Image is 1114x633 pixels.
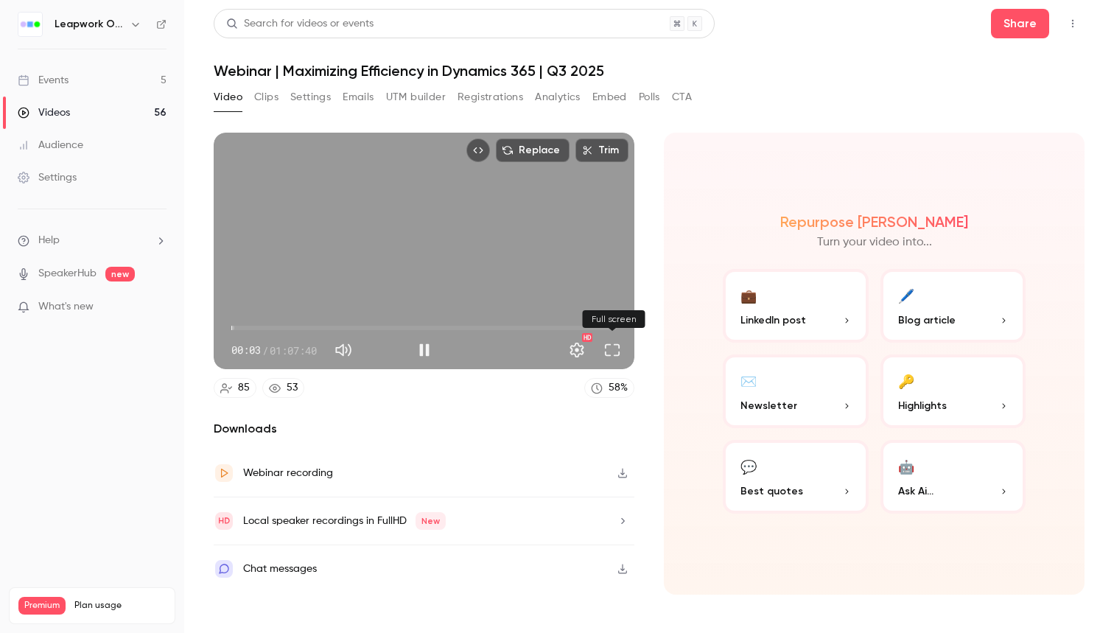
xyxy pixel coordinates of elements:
[880,269,1026,343] button: 🖊️Blog article
[410,335,439,365] button: Pause
[672,85,692,109] button: CTA
[496,139,570,162] button: Replace
[254,85,278,109] button: Clips
[262,343,268,358] span: /
[231,343,317,358] div: 00:03
[535,85,581,109] button: Analytics
[723,269,869,343] button: 💼LinkedIn post
[231,343,261,358] span: 00:03
[898,369,914,392] div: 🔑
[416,512,446,530] span: New
[74,600,166,612] span: Plan usage
[583,310,645,328] div: Full screen
[740,455,757,478] div: 💬
[582,333,592,342] div: HD
[343,85,374,109] button: Emails
[243,512,446,530] div: Local speaker recordings in FullHD
[780,213,968,231] h2: Repurpose [PERSON_NAME]
[149,301,167,314] iframe: Noticeable Trigger
[991,9,1049,38] button: Share
[270,343,317,358] span: 01:07:40
[55,17,124,32] h6: Leapwork Online Event
[740,369,757,392] div: ✉️
[740,398,797,413] span: Newsletter
[262,378,304,398] a: 53
[898,284,914,307] div: 🖊️
[18,138,83,153] div: Audience
[214,85,242,109] button: Video
[592,85,627,109] button: Embed
[723,440,869,514] button: 💬Best quotes
[226,16,374,32] div: Search for videos or events
[723,354,869,428] button: ✉️Newsletter
[18,170,77,185] div: Settings
[243,464,333,482] div: Webinar recording
[18,13,42,36] img: Leapwork Online Event
[287,380,298,396] div: 53
[214,378,256,398] a: 85
[740,312,806,328] span: LinkedIn post
[466,139,490,162] button: Embed video
[290,85,331,109] button: Settings
[238,380,250,396] div: 85
[243,560,317,578] div: Chat messages
[214,420,634,438] h2: Downloads
[880,354,1026,428] button: 🔑Highlights
[18,597,66,615] span: Premium
[880,440,1026,514] button: 🤖Ask Ai...
[740,483,803,499] span: Best quotes
[1061,12,1085,35] button: Top Bar Actions
[562,335,592,365] button: Settings
[214,62,1085,80] h1: Webinar | Maximizing Efficiency in Dynamics 365 | Q3 2025
[575,139,628,162] button: Trim
[18,105,70,120] div: Videos
[18,73,69,88] div: Events
[898,455,914,478] div: 🤖
[38,266,97,281] a: SpeakerHub
[38,233,60,248] span: Help
[609,380,628,396] div: 58 %
[386,85,446,109] button: UTM builder
[817,234,932,251] p: Turn your video into...
[105,267,135,281] span: new
[639,85,660,109] button: Polls
[740,284,757,307] div: 💼
[898,398,947,413] span: Highlights
[329,335,358,365] button: Mute
[898,483,933,499] span: Ask Ai...
[458,85,523,109] button: Registrations
[898,312,956,328] span: Blog article
[598,335,627,365] button: Full screen
[584,378,634,398] a: 58%
[18,233,167,248] li: help-dropdown-opener
[38,299,94,315] span: What's new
